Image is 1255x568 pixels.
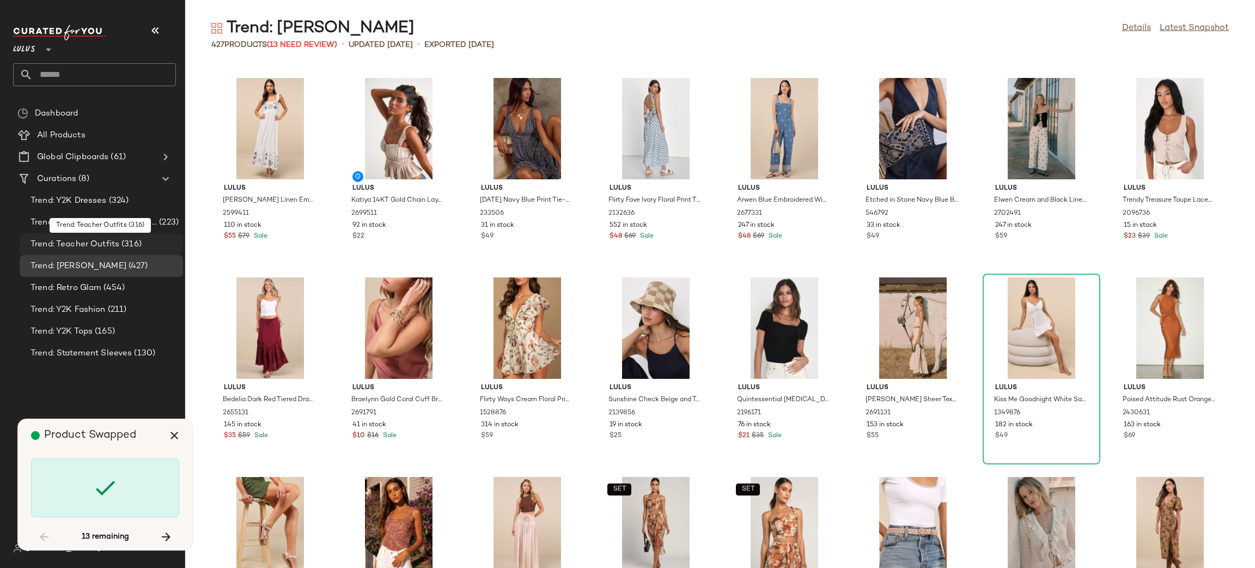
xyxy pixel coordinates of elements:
[31,216,157,229] span: Trend: Embroidered Dresses & Clothing
[1124,420,1161,430] span: 163 in stock
[132,347,155,360] span: (130)
[866,209,888,219] span: 546792
[610,221,647,231] span: 552 in stock
[607,484,631,496] button: SET
[737,209,762,219] span: 2677331
[1160,22,1229,35] a: Latest Snapshot
[610,184,702,194] span: Lulus
[737,408,761,418] span: 2196171
[738,221,775,231] span: 247 in stock
[352,232,364,241] span: $22
[31,238,119,251] span: Trend: Teacher Outfits
[367,431,379,441] span: $16
[995,431,1008,441] span: $49
[638,233,654,240] span: Sale
[351,209,377,219] span: 2699511
[766,233,782,240] span: Sale
[766,432,782,439] span: Sale
[1115,78,1225,179] img: 10253981_2096736.jpg
[352,221,386,231] span: 92 in stock
[481,383,574,393] span: Lulus
[994,196,1087,206] span: Elwen Cream and Black Linen Embroidered High-Rise Pants
[1115,277,1225,379] img: 2430631_2_01_hero_Retakes_2025-06-09.jpg
[481,431,493,441] span: $59
[994,408,1020,418] span: 1349876
[1123,395,1215,405] span: Poised Attitude Rust Orange Halter Cutout Twist-Front Midi Dress
[417,38,420,51] span: •
[481,184,574,194] span: Lulus
[481,420,519,430] span: 314 in stock
[472,277,582,379] img: 12945061_1528876.jpg
[223,196,315,206] span: [PERSON_NAME] Linen Embroidered Maxi Dress
[858,277,968,379] img: 12898341_2691131.jpg
[223,209,249,219] span: 2599411
[37,173,76,185] span: Curations
[352,383,445,393] span: Lulus
[995,383,1088,393] span: Lulus
[351,408,376,418] span: 2691791
[481,221,514,231] span: 31 in stock
[986,78,1096,179] img: 12897921_2702491.jpg
[601,277,711,379] img: 10070021_2139856.jpg
[472,78,582,179] img: 10827361_233506.jpg
[1152,233,1168,240] span: Sale
[738,184,831,194] span: Lulus
[37,129,86,142] span: All Products
[729,277,839,379] img: 10614581_2196171.jpg
[995,232,1007,241] span: $59
[867,232,879,241] span: $49
[351,395,444,405] span: Braelynn Gold Coral Cuff Bracelet
[238,232,249,241] span: $79
[610,420,642,430] span: 19 in stock
[481,232,494,241] span: $49
[342,38,344,51] span: •
[858,78,968,179] img: 2920960_546792.jpg
[211,23,222,34] img: svg%3e
[76,173,89,185] span: (8)
[995,184,1088,194] span: Lulus
[101,282,125,294] span: (454)
[31,347,132,360] span: Trend: Statement Sleeves
[352,184,445,194] span: Lulus
[752,431,764,441] span: $35
[480,196,572,206] span: [DATE] Navy Blue Print Tie-Strap Maxi Dress
[13,37,35,57] span: Lulus
[349,39,413,51] p: updated [DATE]
[1138,232,1150,241] span: $39
[738,232,751,241] span: $48
[867,221,900,231] span: 33 in stock
[1123,408,1150,418] span: 2430631
[738,383,831,393] span: Lulus
[224,221,261,231] span: 110 in stock
[344,78,454,179] img: 2699511_01_OM_2025-08-05.jpg
[995,221,1032,231] span: 247 in stock
[223,408,248,418] span: 2655131
[107,195,129,207] span: (324)
[224,184,316,194] span: Lulus
[351,196,444,206] span: Katiya 14KT Gold Chain Layered Necklace
[13,544,22,553] img: svg%3e
[994,395,1087,405] span: Kiss Me Goodnight White Satin Lace Lingerie Slip
[31,260,126,273] span: Trend: [PERSON_NAME]
[13,25,106,40] img: cfy_white_logo.C9jOOHJF.svg
[986,277,1096,379] img: 12619281_1349876.jpg
[866,395,958,405] span: [PERSON_NAME] Sheer Textured Knit Maxi Skirt
[867,420,904,430] span: 153 in stock
[17,108,28,119] img: svg%3e
[601,78,711,179] img: 10559541_2132636.jpg
[612,486,626,493] span: SET
[106,304,127,316] span: (211)
[1124,383,1216,393] span: Lulus
[224,420,261,430] span: 145 in stock
[994,209,1021,219] span: 2702491
[424,39,494,51] p: Exported [DATE]
[108,151,126,164] span: (61)
[738,420,771,430] span: 76 in stock
[223,395,315,405] span: Bedelia Dark Red Tiered Drawstring Maxi Skirt
[157,216,179,229] span: (223)
[93,325,115,338] span: (165)
[215,78,325,179] img: 12503941_2599411.jpg
[1123,196,1215,206] span: Trendy Treasure Taupe Lace-Up Cropped Corset Tank Top
[82,532,129,542] span: 13 remaining
[866,196,958,206] span: Etched in Stone Navy Blue Beaded Clutch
